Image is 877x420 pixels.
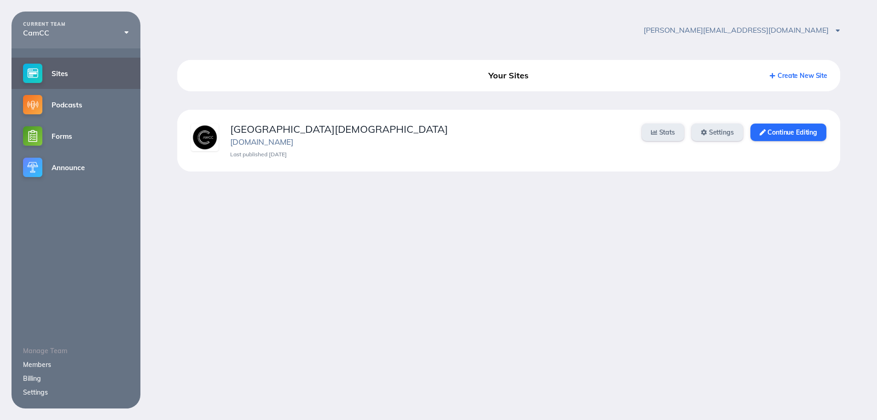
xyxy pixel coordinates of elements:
div: CamCC [23,29,129,37]
div: Last published [DATE] [230,151,630,158]
div: CURRENT TEAM [23,22,129,27]
a: Stats [642,124,684,141]
img: podcasts-small@2x.png [23,95,42,114]
img: forms-small@2x.png [23,126,42,146]
img: vievzmvafxvnastf.png [191,124,219,151]
a: Announce [12,152,140,183]
a: Settings [23,388,48,396]
a: Billing [23,374,41,383]
div: [GEOGRAPHIC_DATA][DEMOGRAPHIC_DATA] [230,124,630,135]
img: announce-small@2x.png [23,158,42,177]
a: Continue Editing [750,124,826,141]
a: Create New Site [770,71,827,80]
a: Settings [691,124,743,141]
a: [DOMAIN_NAME] [230,137,293,147]
span: Manage Team [23,347,67,355]
a: Sites [12,58,140,89]
a: Forms [12,120,140,152]
a: Members [23,361,51,369]
img: sites-small@2x.png [23,64,42,83]
span: [PERSON_NAME][EMAIL_ADDRESS][DOMAIN_NAME] [644,25,840,35]
div: Your Sites [402,67,615,84]
a: Podcasts [12,89,140,120]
